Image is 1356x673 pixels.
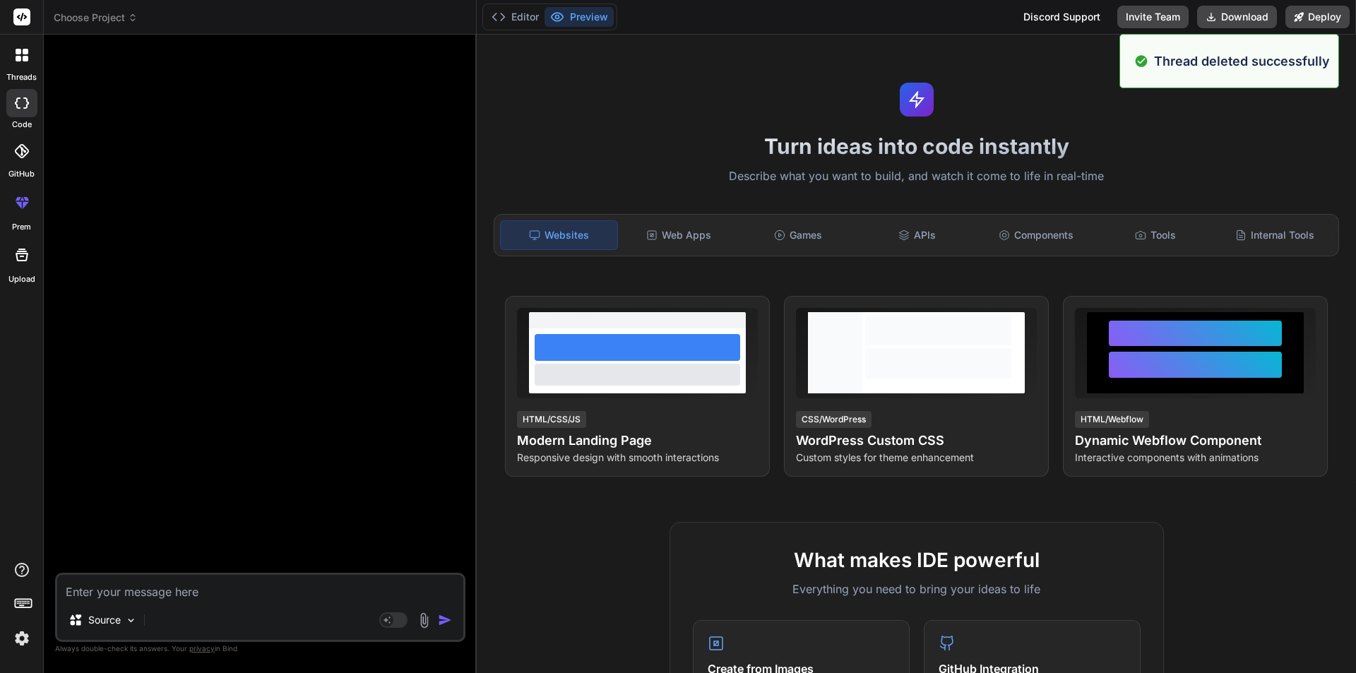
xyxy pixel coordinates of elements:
[859,220,975,250] div: APIs
[485,167,1348,186] p: Describe what you want to build, and watch it come to life in real-time
[1075,451,1316,465] p: Interactive components with animations
[517,451,758,465] p: Responsive design with smooth interactions
[1075,411,1149,428] div: HTML/Webflow
[1134,52,1148,71] img: alert
[189,644,215,653] span: privacy
[517,411,586,428] div: HTML/CSS/JS
[796,451,1037,465] p: Custom styles for theme enhancement
[1285,6,1350,28] button: Deploy
[500,220,618,250] div: Websites
[8,273,35,285] label: Upload
[545,7,614,27] button: Preview
[12,221,31,233] label: prem
[1216,220,1333,250] div: Internal Tools
[1098,220,1214,250] div: Tools
[693,580,1141,597] p: Everything you need to bring your ideas to life
[10,626,34,650] img: settings
[1197,6,1277,28] button: Download
[54,11,138,25] span: Choose Project
[517,431,758,451] h4: Modern Landing Page
[1075,431,1316,451] h4: Dynamic Webflow Component
[88,613,121,627] p: Source
[416,612,432,629] img: attachment
[8,168,35,180] label: GitHub
[1015,6,1109,28] div: Discord Support
[693,545,1141,575] h2: What makes IDE powerful
[621,220,737,250] div: Web Apps
[1154,52,1330,71] p: Thread deleted successfully
[12,119,32,131] label: code
[740,220,857,250] div: Games
[485,133,1348,159] h1: Turn ideas into code instantly
[796,431,1037,451] h4: WordPress Custom CSS
[1117,6,1189,28] button: Invite Team
[438,613,452,627] img: icon
[796,411,872,428] div: CSS/WordPress
[125,614,137,626] img: Pick Models
[55,642,465,655] p: Always double-check its answers. Your in Bind
[6,71,37,83] label: threads
[486,7,545,27] button: Editor
[978,220,1095,250] div: Components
